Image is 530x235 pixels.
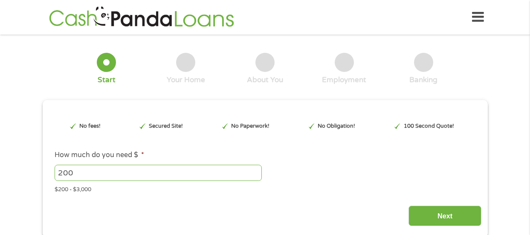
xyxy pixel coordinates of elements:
[167,75,205,85] div: Your Home
[231,122,269,130] p: No Paperwork!
[79,122,101,130] p: No fees!
[404,122,454,130] p: 100 Second Quote!
[149,122,183,130] p: Secured Site!
[98,75,116,85] div: Start
[46,5,237,29] img: GetLoanNow Logo
[322,75,366,85] div: Employment
[55,183,475,194] div: $200 - $3,000
[408,206,481,226] input: Next
[318,122,355,130] p: No Obligation!
[247,75,283,85] div: About You
[409,75,437,85] div: Banking
[55,151,144,160] label: How much do you need $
